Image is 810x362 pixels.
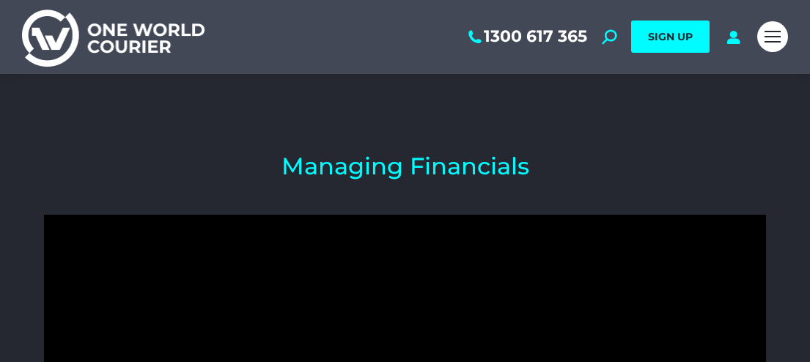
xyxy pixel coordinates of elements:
a: Mobile menu icon [757,21,788,52]
a: 1300 617 365 [465,27,587,46]
span: SIGN UP [648,30,693,43]
h2: Managing Financials [44,155,766,178]
a: SIGN UP [631,21,710,53]
img: One World Courier [22,7,205,67]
